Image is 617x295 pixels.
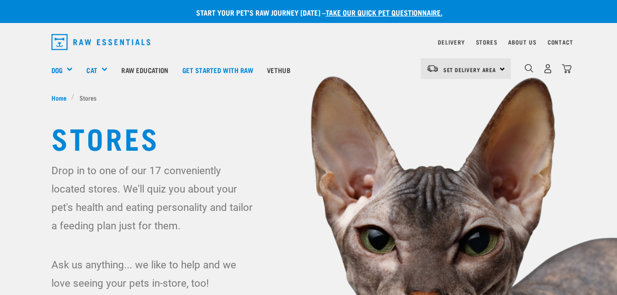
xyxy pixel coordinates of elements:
img: home-icon-1@2x.png [525,64,533,73]
p: Drop in to one of our 17 conveniently located stores. We'll quiz you about your pet's health and ... [51,161,257,235]
a: Home [51,93,72,102]
img: van-moving.png [426,64,439,73]
a: Delivery [438,40,464,44]
img: user.png [543,64,553,74]
img: home-icon@2x.png [562,64,572,74]
nav: breadcrumbs [51,93,566,102]
a: take our quick pet questionnaire. [326,10,442,14]
p: Ask us anything... we like to help and we love seeing your pets in-store, too! [51,255,257,292]
a: About Us [508,40,536,44]
a: Get started with Raw [175,51,260,88]
h1: Stores [51,121,566,154]
a: Contact [548,40,573,44]
a: Dog [51,65,62,75]
a: Raw Education [114,51,175,88]
nav: dropdown navigation [44,30,573,54]
a: Cat [86,65,97,75]
span: Home [51,93,67,102]
img: Raw Essentials Logo [51,34,151,50]
span: Set Delivery Area [443,68,497,71]
a: Vethub [260,51,297,88]
a: Stores [476,40,498,44]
